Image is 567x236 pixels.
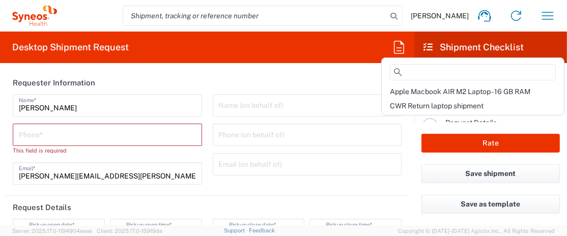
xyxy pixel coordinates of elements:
[13,78,95,88] h2: Requester Information
[411,11,469,20] span: [PERSON_NAME]
[390,102,484,110] span: CWR Return laptop shipment
[123,6,387,25] input: Shipment, tracking or reference number
[390,87,530,96] span: Apple Macbook AIR M2 Laptop - 16 GB RAM
[398,226,555,235] span: Copyright © [DATE]-[DATE] Agistix Inc., All Rights Reserved
[12,228,92,234] span: Server: 2025.17.0-1194904eeae
[224,227,249,233] a: Support
[421,164,560,183] button: Save shipment
[445,119,497,127] span: Request Details
[421,134,560,153] button: Rate
[97,228,162,234] span: Client: 2025.17.0-159f9de
[13,146,202,155] div: This field is required
[421,195,560,214] button: Save as template
[423,41,524,53] h2: Shipment Checklist
[13,202,71,213] h2: Request Details
[12,41,129,53] h2: Desktop Shipment Request
[249,227,275,233] a: Feedback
